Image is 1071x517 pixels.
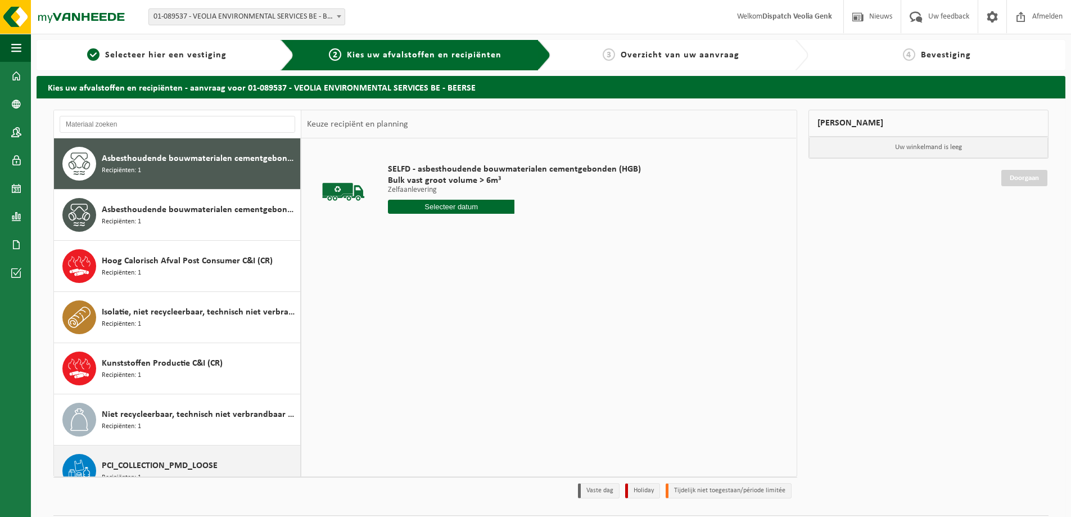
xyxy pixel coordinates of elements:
[388,186,641,194] p: Zelfaanlevering
[54,446,301,497] button: PCI_COLLECTION_PMD_LOOSE Recipiënten: 1
[388,175,641,186] span: Bulk vast groot volume > 6m³
[102,254,273,268] span: Hoog Calorisch Afval Post Consumer C&I (CR)
[102,305,297,319] span: Isolatie, niet recycleerbaar, technisch niet verbrandbaar (brandbaar)
[329,48,341,61] span: 2
[301,110,414,138] div: Keuze recipiënt en planning
[903,48,915,61] span: 4
[54,190,301,241] button: Asbesthoudende bouwmaterialen cementgebonden met isolatie(hechtgebonden) Recipiënten: 1
[42,48,272,62] a: 1Selecteer hier een vestiging
[809,137,1049,158] p: Uw winkelmand is leeg
[102,268,141,278] span: Recipiënten: 1
[54,138,301,190] button: Asbesthoudende bouwmaterialen cementgebonden (hechtgebonden) Recipiënten: 1
[621,51,739,60] span: Overzicht van uw aanvraag
[54,292,301,343] button: Isolatie, niet recycleerbaar, technisch niet verbrandbaar (brandbaar) Recipiënten: 1
[102,370,141,381] span: Recipiënten: 1
[388,200,514,214] input: Selecteer datum
[1001,170,1047,186] a: Doorgaan
[102,421,141,432] span: Recipiënten: 1
[625,483,660,498] li: Holiday
[102,217,141,227] span: Recipiënten: 1
[102,459,218,473] span: PCI_COLLECTION_PMD_LOOSE
[921,51,971,60] span: Bevestiging
[87,48,100,61] span: 1
[666,483,792,498] li: Tijdelijk niet toegestaan/période limitée
[149,9,345,25] span: 01-089537 - VEOLIA ENVIRONMENTAL SERVICES BE - BEERSE
[105,51,227,60] span: Selecteer hier een vestiging
[60,116,295,133] input: Materiaal zoeken
[762,12,832,21] strong: Dispatch Veolia Genk
[388,164,641,175] span: SELFD - asbesthoudende bouwmaterialen cementgebonden (HGB)
[102,152,297,165] span: Asbesthoudende bouwmaterialen cementgebonden (hechtgebonden)
[148,8,345,25] span: 01-089537 - VEOLIA ENVIRONMENTAL SERVICES BE - BEERSE
[102,408,297,421] span: Niet recycleerbaar, technisch niet verbrandbaar afval (brandbaar)
[37,76,1065,98] h2: Kies uw afvalstoffen en recipiënten - aanvraag voor 01-089537 - VEOLIA ENVIRONMENTAL SERVICES BE ...
[578,483,620,498] li: Vaste dag
[102,473,141,483] span: Recipiënten: 1
[102,357,223,370] span: Kunststoffen Productie C&I (CR)
[102,319,141,330] span: Recipiënten: 1
[54,394,301,446] button: Niet recycleerbaar, technisch niet verbrandbaar afval (brandbaar) Recipiënten: 1
[808,110,1049,137] div: [PERSON_NAME]
[54,343,301,394] button: Kunststoffen Productie C&I (CR) Recipiënten: 1
[54,241,301,292] button: Hoog Calorisch Afval Post Consumer C&I (CR) Recipiënten: 1
[603,48,615,61] span: 3
[347,51,501,60] span: Kies uw afvalstoffen en recipiënten
[102,203,297,217] span: Asbesthoudende bouwmaterialen cementgebonden met isolatie(hechtgebonden)
[102,165,141,176] span: Recipiënten: 1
